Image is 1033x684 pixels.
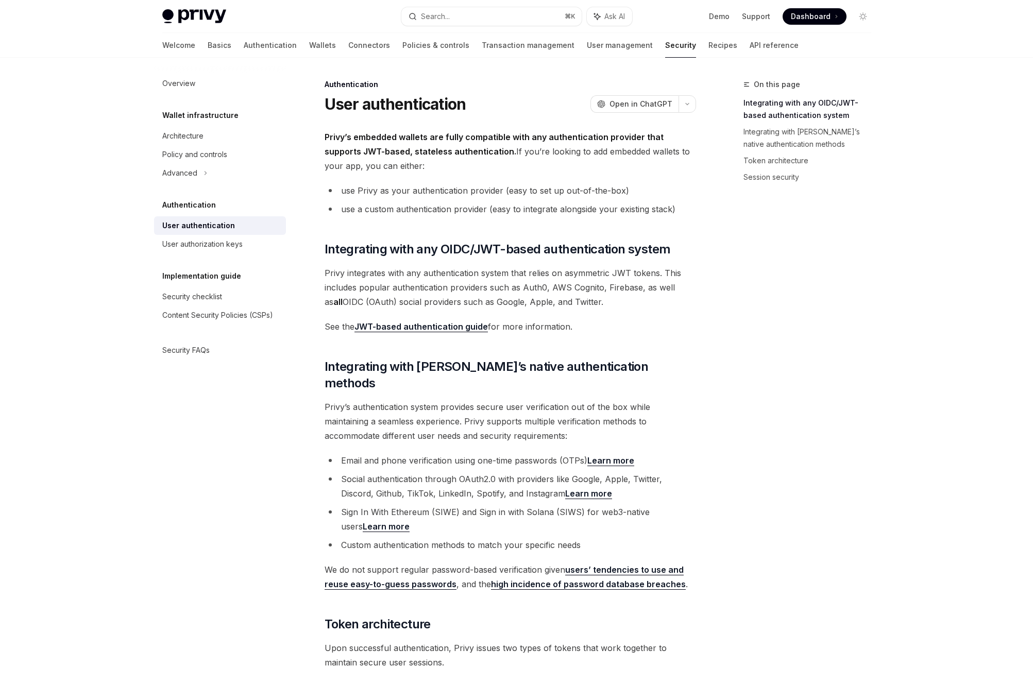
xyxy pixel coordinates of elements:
[401,7,582,26] button: Search...⌘K
[665,33,696,58] a: Security
[325,241,671,258] span: Integrating with any OIDC/JWT-based authentication system
[783,8,846,25] a: Dashboard
[482,33,574,58] a: Transaction management
[309,33,336,58] a: Wallets
[604,11,625,22] span: Ask AI
[754,78,800,91] span: On this page
[208,33,231,58] a: Basics
[325,319,696,334] span: See the for more information.
[750,33,799,58] a: API reference
[421,10,450,23] div: Search...
[742,11,770,22] a: Support
[325,95,466,113] h1: User authentication
[162,148,227,161] div: Policy and controls
[791,11,831,22] span: Dashboard
[162,109,239,122] h5: Wallet infrastructure
[743,169,879,185] a: Session security
[325,202,696,216] li: use a custom authentication provider (easy to integrate alongside your existing stack)
[154,145,286,164] a: Policy and controls
[325,132,664,157] strong: Privy’s embedded wallets are fully compatible with any authentication provider that supports JWT-...
[743,95,879,124] a: Integrating with any OIDC/JWT-based authentication system
[325,79,696,90] div: Authentication
[708,33,737,58] a: Recipes
[743,152,879,169] a: Token architecture
[325,616,431,632] span: Token architecture
[162,219,235,232] div: User authentication
[565,12,575,21] span: ⌘ K
[162,270,241,282] h5: Implementation guide
[565,488,612,499] a: Learn more
[154,341,286,360] a: Security FAQs
[325,472,696,501] li: Social authentication through OAuth2.0 with providers like Google, Apple, Twitter, Discord, Githu...
[162,199,216,211] h5: Authentication
[363,521,410,532] a: Learn more
[162,77,195,90] div: Overview
[590,95,679,113] button: Open in ChatGPT
[162,167,197,179] div: Advanced
[709,11,730,22] a: Demo
[162,238,243,250] div: User authorization keys
[325,538,696,552] li: Custom authentication methods to match your specific needs
[325,183,696,198] li: use Privy as your authentication provider (easy to set up out-of-the-box)
[325,641,696,670] span: Upon successful authentication, Privy issues two types of tokens that work together to maintain s...
[162,130,204,142] div: Architecture
[587,33,653,58] a: User management
[154,216,286,235] a: User authentication
[587,455,634,466] a: Learn more
[325,505,696,534] li: Sign In With Ethereum (SIWE) and Sign in with Solana (SIWS) for web3-native users
[348,33,390,58] a: Connectors
[609,99,672,109] span: Open in ChatGPT
[154,127,286,145] a: Architecture
[162,290,222,303] div: Security checklist
[162,309,273,321] div: Content Security Policies (CSPs)
[154,287,286,306] a: Security checklist
[333,297,343,307] strong: all
[325,266,696,309] span: Privy integrates with any authentication system that relies on asymmetric JWT tokens. This includ...
[354,321,488,332] a: JWT-based authentication guide
[162,9,226,24] img: light logo
[587,7,632,26] button: Ask AI
[325,358,696,391] span: Integrating with [PERSON_NAME]’s native authentication methods
[154,235,286,253] a: User authorization keys
[325,453,696,468] li: Email and phone verification using one-time passwords (OTPs)
[325,400,696,443] span: Privy’s authentication system provides secure user verification out of the box while maintaining ...
[162,344,210,356] div: Security FAQs
[154,74,286,93] a: Overview
[325,130,696,173] span: If you’re looking to add embedded wallets to your app, you can either:
[855,8,871,25] button: Toggle dark mode
[244,33,297,58] a: Authentication
[325,562,696,591] span: We do not support regular password-based verification given , and the .
[743,124,879,152] a: Integrating with [PERSON_NAME]’s native authentication methods
[162,33,195,58] a: Welcome
[402,33,469,58] a: Policies & controls
[491,579,686,590] a: high incidence of password database breaches
[154,306,286,324] a: Content Security Policies (CSPs)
